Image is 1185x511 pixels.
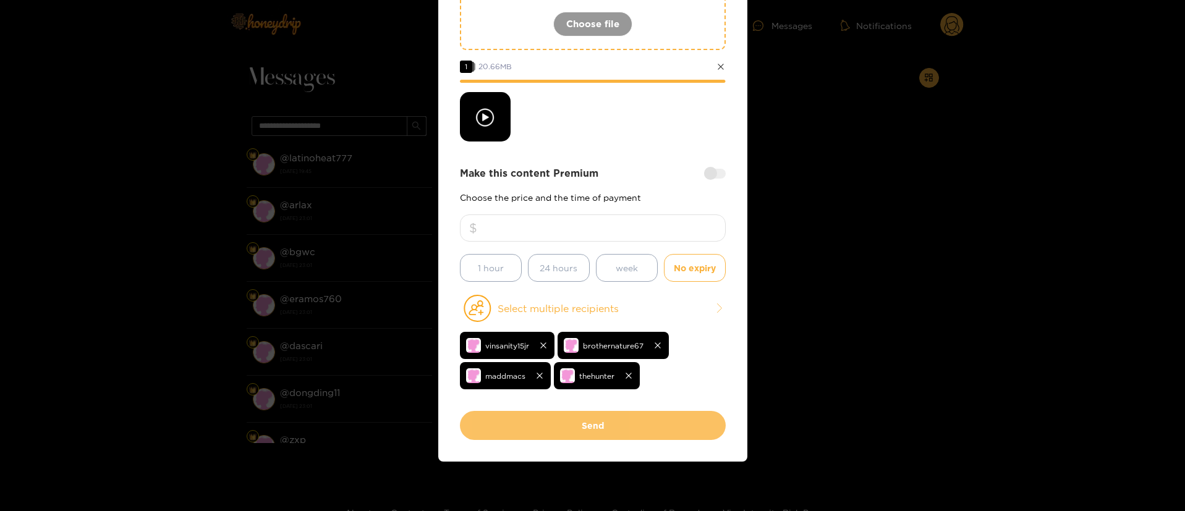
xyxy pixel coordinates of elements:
p: Choose the price and the time of payment [460,193,726,202]
button: 24 hours [528,254,590,282]
span: maddmacs [485,369,525,383]
span: 24 hours [540,261,577,275]
img: no-avatar.png [564,338,579,353]
span: 20.66 MB [478,62,512,70]
button: Choose file [553,12,632,36]
img: no-avatar.png [466,338,481,353]
span: thehunter [579,369,614,383]
button: Select multiple recipients [460,294,726,323]
span: brothernature67 [583,339,643,353]
button: No expiry [664,254,726,282]
img: no-avatar.png [466,368,481,383]
span: 1 [460,61,472,73]
button: Send [460,411,726,440]
button: 1 hour [460,254,522,282]
span: week [616,261,638,275]
span: 1 hour [478,261,504,275]
span: vinsanity15jr [485,339,529,353]
button: week [596,254,658,282]
span: No expiry [674,261,716,275]
img: no-avatar.png [560,368,575,383]
strong: Make this content Premium [460,166,598,180]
